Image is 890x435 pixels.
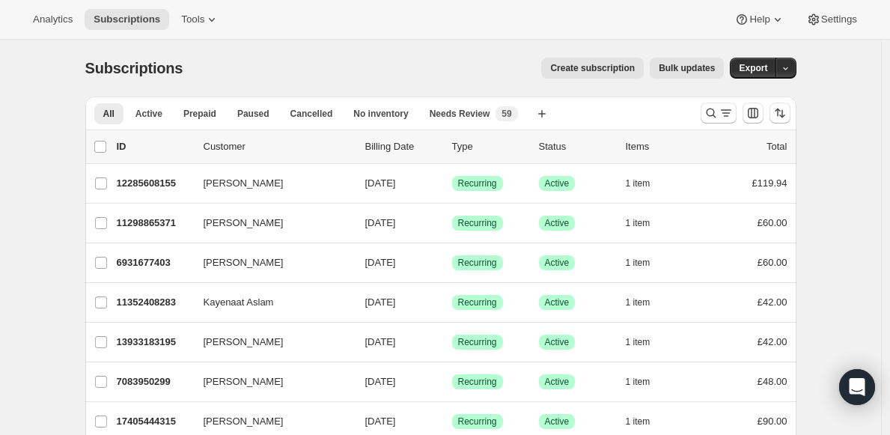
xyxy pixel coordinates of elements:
[626,296,650,308] span: 1 item
[117,292,787,313] div: 11352408283Kayenaat Aslam[DATE]SuccessRecurringSuccessActive1 item£42.00
[204,295,274,310] span: Kayenaat Aslam
[365,416,396,427] span: [DATE]
[766,139,787,154] p: Total
[458,416,497,428] span: Recurring
[701,103,737,124] button: Search and filter results
[117,213,787,234] div: 11298865371[PERSON_NAME][DATE]SuccessRecurringSuccessActive1 item£60.00
[117,371,787,392] div: 7083950299[PERSON_NAME][DATE]SuccessRecurringSuccessActive1 item£48.00
[195,290,344,314] button: Kayenaat Aslam
[797,9,866,30] button: Settings
[365,139,440,154] p: Billing Date
[195,330,344,354] button: [PERSON_NAME]
[117,139,192,154] p: ID
[758,416,787,427] span: £90.00
[94,13,160,25] span: Subscriptions
[204,335,284,350] span: [PERSON_NAME]
[237,108,269,120] span: Paused
[365,376,396,387] span: [DATE]
[839,369,875,405] div: Open Intercom Messenger
[626,416,650,428] span: 1 item
[626,139,701,154] div: Items
[353,108,408,120] span: No inventory
[743,103,763,124] button: Customize table column order and visibility
[117,216,192,231] p: 11298865371
[365,217,396,228] span: [DATE]
[458,376,497,388] span: Recurring
[545,296,570,308] span: Active
[626,213,667,234] button: 1 item
[545,217,570,229] span: Active
[117,374,192,389] p: 7083950299
[183,108,216,120] span: Prepaid
[135,108,162,120] span: Active
[821,13,857,25] span: Settings
[117,252,787,273] div: 6931677403[PERSON_NAME][DATE]SuccessRecurringSuccessActive1 item£60.00
[172,9,228,30] button: Tools
[204,414,284,429] span: [PERSON_NAME]
[458,177,497,189] span: Recurring
[749,13,769,25] span: Help
[626,376,650,388] span: 1 item
[204,255,284,270] span: [PERSON_NAME]
[458,336,497,348] span: Recurring
[365,177,396,189] span: [DATE]
[545,177,570,189] span: Active
[626,257,650,269] span: 1 item
[545,336,570,348] span: Active
[204,374,284,389] span: [PERSON_NAME]
[545,416,570,428] span: Active
[626,173,667,194] button: 1 item
[530,103,554,124] button: Create new view
[195,171,344,195] button: [PERSON_NAME]
[117,414,192,429] p: 17405444315
[117,139,787,154] div: IDCustomerBilling DateTypeStatusItemsTotal
[452,139,527,154] div: Type
[365,257,396,268] span: [DATE]
[626,411,667,432] button: 1 item
[550,62,635,74] span: Create subscription
[758,257,787,268] span: £60.00
[541,58,644,79] button: Create subscription
[752,177,787,189] span: £119.94
[181,13,204,25] span: Tools
[117,173,787,194] div: 12285608155[PERSON_NAME][DATE]SuccessRecurringSuccessActive1 item£119.94
[290,108,333,120] span: Cancelled
[117,176,192,191] p: 12285608155
[650,58,724,79] button: Bulk updates
[758,376,787,387] span: £48.00
[626,371,667,392] button: 1 item
[725,9,793,30] button: Help
[195,251,344,275] button: [PERSON_NAME]
[103,108,115,120] span: All
[204,216,284,231] span: [PERSON_NAME]
[626,332,667,353] button: 1 item
[195,211,344,235] button: [PERSON_NAME]
[758,336,787,347] span: £42.00
[117,411,787,432] div: 17405444315[PERSON_NAME][DATE]SuccessRecurringSuccessActive1 item£90.00
[117,255,192,270] p: 6931677403
[195,370,344,394] button: [PERSON_NAME]
[117,295,192,310] p: 11352408283
[85,60,183,76] span: Subscriptions
[85,9,169,30] button: Subscriptions
[204,176,284,191] span: [PERSON_NAME]
[626,177,650,189] span: 1 item
[195,410,344,434] button: [PERSON_NAME]
[626,336,650,348] span: 1 item
[769,103,790,124] button: Sort the results
[659,62,715,74] span: Bulk updates
[458,257,497,269] span: Recurring
[730,58,776,79] button: Export
[204,139,353,154] p: Customer
[626,292,667,313] button: 1 item
[24,9,82,30] button: Analytics
[739,62,767,74] span: Export
[539,139,614,154] p: Status
[117,332,787,353] div: 13933183195[PERSON_NAME][DATE]SuccessRecurringSuccessActive1 item£42.00
[626,217,650,229] span: 1 item
[458,296,497,308] span: Recurring
[545,376,570,388] span: Active
[430,108,490,120] span: Needs Review
[502,108,511,120] span: 59
[626,252,667,273] button: 1 item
